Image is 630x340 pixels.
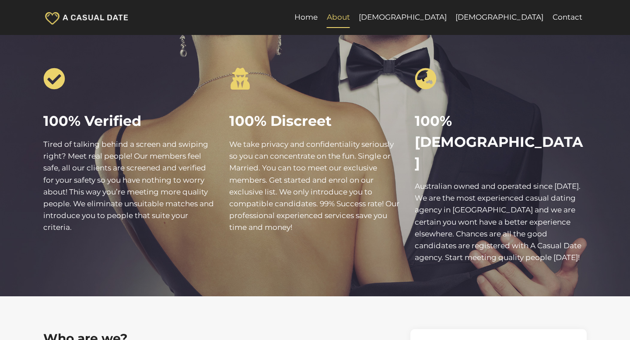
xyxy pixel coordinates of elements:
[229,111,401,132] h1: 100% Discreet
[229,139,401,234] p: We take privacy and confidentiality seriously so you can concentrate on the fun. Single or Marrie...
[290,7,322,28] a: Home
[43,111,215,132] h1: 100% Verified
[290,7,587,28] nav: Primary
[354,7,451,28] a: [DEMOGRAPHIC_DATA]
[43,139,215,234] p: Tired of talking behind a screen and swiping right? Meet real people! Our members feel safe, all ...
[451,7,548,28] a: [DEMOGRAPHIC_DATA]
[322,7,354,28] a: About
[415,180,587,264] p: Australian owned and operated since [DATE]. We are the most experienced casual dating agency in [...
[548,7,587,28] a: Contact
[43,9,131,26] img: A Casual Date
[415,111,587,173] h1: 100% [DEMOGRAPHIC_DATA]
